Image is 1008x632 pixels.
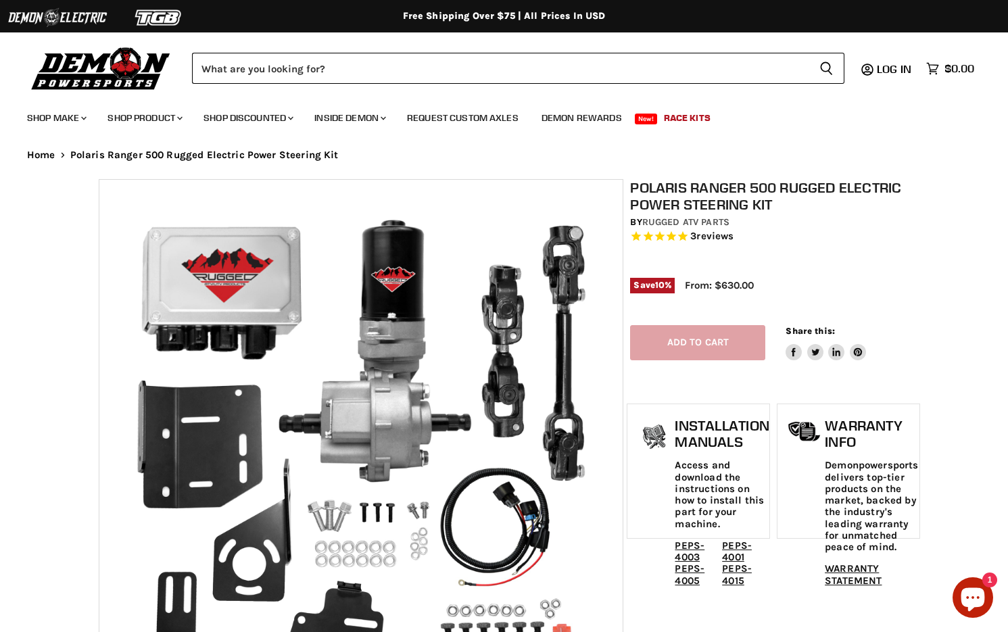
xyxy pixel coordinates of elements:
ul: Main menu [17,99,971,132]
a: Log in [871,63,919,75]
a: PEPS-4001 [722,539,752,563]
span: Rated 4.7 out of 5 stars 3 reviews [630,230,916,244]
button: Search [809,53,844,84]
inbox-online-store-chat: Shopify online store chat [949,577,997,621]
input: Search [192,53,809,84]
aside: Share this: [786,325,866,361]
a: Race Kits [654,104,721,132]
a: Home [27,149,55,161]
span: 10 [655,280,665,290]
span: Polaris Ranger 500 Rugged Electric Power Steering Kit [70,149,339,161]
form: Product [192,53,844,84]
img: Demon Powersports [27,44,175,92]
a: PEPS-4015 [722,562,752,586]
a: Demon Rewards [531,104,632,132]
h1: Polaris Ranger 500 Rugged Electric Power Steering Kit [630,179,916,213]
a: $0.00 [919,59,981,78]
a: Shop Make [17,104,95,132]
p: Access and download the instructions on how to install this part for your machine. [675,460,769,530]
a: Shop Discounted [193,104,302,132]
a: PEPS-4003 [675,539,704,563]
span: New! [635,114,658,124]
a: Rugged ATV Parts [642,216,729,228]
span: From: $630.00 [685,279,754,291]
img: TGB Logo 2 [108,5,210,30]
span: 3 reviews [690,230,734,243]
span: $0.00 [944,62,974,75]
img: warranty-icon.png [788,421,821,442]
a: Shop Product [97,104,191,132]
span: Log in [877,62,911,76]
h1: Warranty Info [825,418,918,449]
a: PEPS-4005 [675,562,704,586]
p: Demonpowersports delivers top-tier products on the market, backed by the industry's leading warra... [825,460,918,553]
img: Demon Electric Logo 2 [7,5,108,30]
a: WARRANTY STATEMENT [825,562,882,586]
a: Inside Demon [304,104,394,132]
a: Request Custom Axles [397,104,529,132]
img: install_manual-icon.png [638,421,671,455]
span: Save % [630,278,675,293]
h1: Installation Manuals [675,418,769,449]
span: Share this: [786,326,834,336]
div: by [630,215,916,230]
span: reviews [696,230,734,243]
